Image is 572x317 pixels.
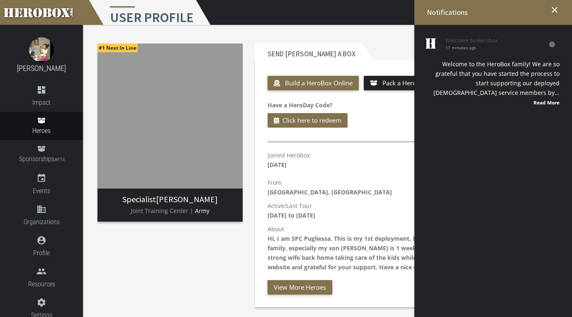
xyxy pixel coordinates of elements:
h4: Welcome to Herobox [445,37,553,44]
b: [DATE] [268,161,287,169]
button: Pack a HeroBox at Home [364,76,460,90]
span: #1 Next In Line [97,44,138,52]
div: Welcome to the HeroBox family! We are so grateful that you have started the process to start supp... [423,59,560,107]
img: logo-folded.png [423,35,439,52]
img: image [97,44,243,189]
button: View More Heroes [268,280,332,295]
p: Active/Last Tour [268,201,545,220]
b: [DATE] to [DATE] [268,211,315,219]
span: Notifications [427,7,468,17]
span: 17 minutes ago [445,46,553,50]
p: Joined Herobox [268,150,310,169]
button: Build a HeroBox Online [268,76,359,90]
section: Send Claudemir a Box [255,44,557,307]
h3: [PERSON_NAME] [104,195,236,204]
small: BETA [54,157,64,162]
img: image [29,37,54,62]
a: Read More [533,99,560,106]
span: Build a HeroBox Online [285,79,353,87]
span: Specialist [122,194,156,204]
p: About [268,224,545,272]
p: From [268,178,545,197]
span: Army [195,207,209,215]
span: Click here to redeem [282,115,341,126]
i: close [550,5,560,15]
b: [GEOGRAPHIC_DATA], [GEOGRAPHIC_DATA] [268,188,392,196]
h2: Send [PERSON_NAME] a Box [255,44,363,60]
b: Have a HeroDay Code? [268,101,333,109]
span: Pack a HeroBox at Home [382,79,454,87]
b: Hi, I am SPC Pugliessa. This is my 1st deployment. It is kind challenging to be far from my famil... [268,235,539,271]
a: [PERSON_NAME] [17,64,66,73]
span: Joint Training Center | [131,207,193,215]
button: Click here to redeem [268,113,348,128]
